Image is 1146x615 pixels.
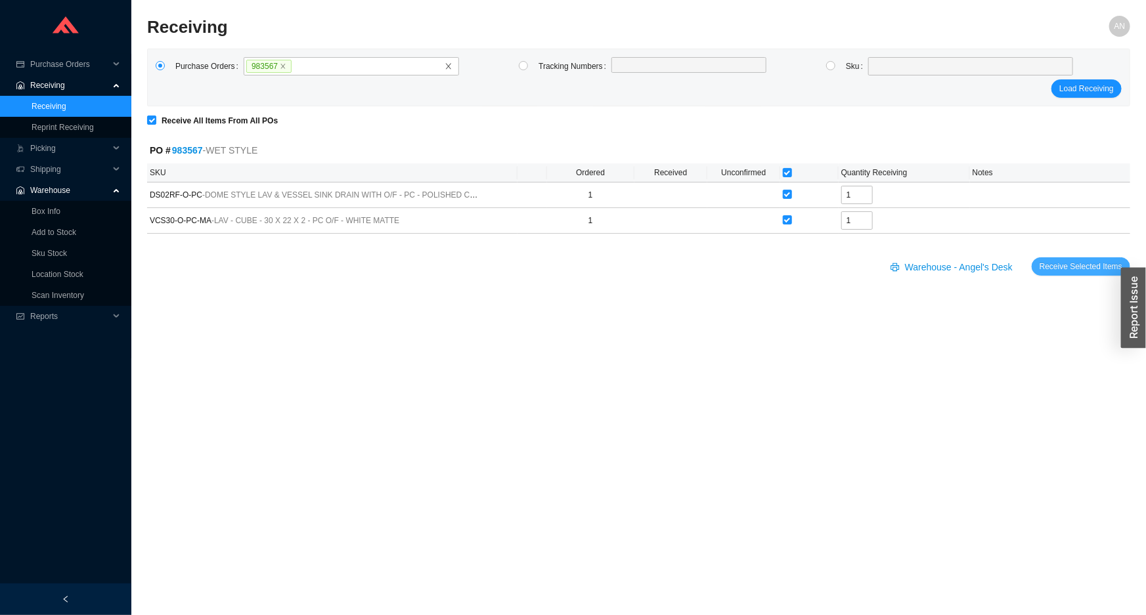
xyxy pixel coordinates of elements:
[32,249,67,258] a: Sku Stock
[846,57,868,75] label: Sku
[634,163,707,182] th: Received
[1051,79,1122,98] button: Load Receiving
[202,190,680,200] span: - DOME STYLE LAV & VESSEL SINK DRAIN WITH O/F - PC - POLISHED CHROME (inclusive of drain shoulder...
[32,102,66,111] a: Receiving
[1059,82,1114,95] span: Load Receiving
[292,59,301,74] input: 983567closeclose
[32,123,94,132] a: Reprint Receiving
[30,306,109,327] span: Reports
[30,75,109,96] span: Receiving
[150,188,478,201] span: DS02RF-O-PC
[1032,257,1130,276] button: Receive Selected Items
[970,163,1130,182] th: Notes
[30,138,109,159] span: Picking
[211,216,399,225] span: - LAV - CUBE - 30 X 22 X 2 - PC O/F - WHITE MATTE
[32,207,60,216] a: Box Info
[150,214,478,227] span: VCS30-O-PC-MA
[172,145,203,156] a: 983567
[62,595,70,603] span: left
[707,163,780,182] th: Unconfirmed
[839,163,970,182] th: Quantity Receiving
[883,257,1024,276] button: printerWarehouse - Angel's Desk
[547,163,634,182] th: Ordered
[547,208,634,234] td: 1
[147,16,885,39] h2: Receiving
[547,182,634,208] td: 1
[32,291,84,300] a: Scan Inventory
[1040,260,1122,273] span: Receive Selected Items
[32,228,76,237] a: Add to Stock
[175,57,244,75] label: Purchase Orders
[32,270,83,279] a: Location Stock
[1114,16,1126,37] span: AN
[16,60,25,68] span: credit-card
[30,159,109,180] span: Shipping
[162,116,278,125] strong: Receive All Items From All POs
[891,263,902,273] span: printer
[30,54,109,75] span: Purchase Orders
[203,143,258,158] span: - WET STYLE
[147,163,518,182] th: SKU
[905,260,1013,275] span: Warehouse - Angel's Desk
[150,145,203,156] strong: PO #
[16,312,25,320] span: fund
[30,180,109,201] span: Warehouse
[280,63,286,70] span: close
[246,60,292,73] span: 983567
[445,62,452,70] span: close
[539,57,611,75] label: Tracking Numbers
